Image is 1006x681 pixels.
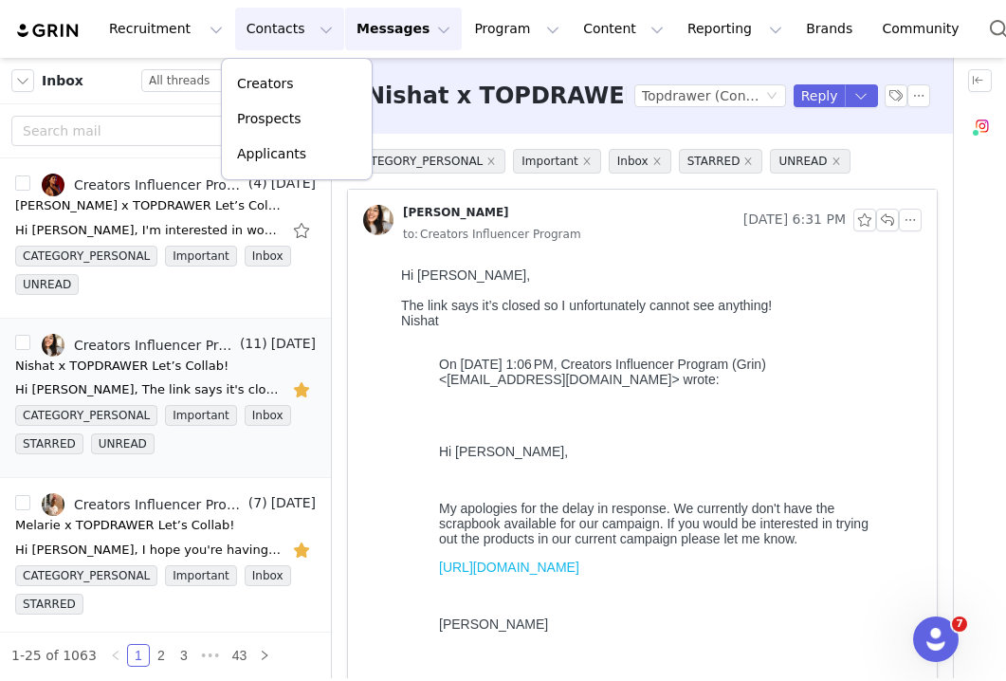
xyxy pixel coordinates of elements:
[15,22,82,40] img: grin logo
[15,405,157,426] span: CATEGORY_PERSONAL
[345,8,462,50] button: Messages
[15,221,281,240] div: Hi Emma, I'm interested in working with you. Please send over the proposal. Thanks, On Sep 26, 20...
[74,338,236,353] div: Creators Influencer Program (Grin), [PERSON_NAME]
[236,334,267,354] span: (11)
[150,644,173,667] li: 2
[165,565,237,586] span: Important
[42,71,83,91] span: Inbox
[952,617,967,632] span: 7
[195,644,226,667] span: •••
[42,174,245,196] a: Creators Influencer Program (Grin), [PERSON_NAME]
[46,357,483,372] p: [PERSON_NAME]
[463,8,571,50] button: Program
[245,565,291,586] span: Inbox
[165,246,237,267] span: Important
[8,38,521,372] div: The link says it’s closed so I unfortunately cannot see anything!
[127,644,150,667] li: 1
[486,156,496,166] i: icon: close
[42,493,245,516] a: Creators Influencer Program (Grin), [PERSON_NAME] | Artist
[149,70,210,91] div: All threads
[11,644,97,667] li: 1-25 of 1063
[582,156,592,166] i: icon: close
[743,156,753,166] i: icon: close
[8,8,521,438] body: Hi [PERSON_NAME],
[676,8,794,50] button: Reporting
[15,380,281,399] div: Hi Emma, The link says it's closed so I unfortunately cannot see anything! Nishat On Sep 26, 2025...
[347,149,505,174] span: CATEGORY_PERSONAL
[237,144,306,164] p: Applicants
[15,541,281,560] div: Hi Emma, I hope you're having a good week. I just wanted to circle back with you regarding any po...
[104,644,127,667] li: Previous Page
[679,149,763,174] span: STARRED
[245,246,291,267] span: Inbox
[15,433,83,454] span: STARRED
[245,174,267,193] span: (4)
[15,594,83,615] span: STARRED
[245,405,291,426] span: Inbox
[226,644,254,667] li: 43
[74,497,245,512] div: Creators Influencer Program (Grin), [PERSON_NAME] | Artist
[572,8,675,50] button: Content
[42,334,64,357] img: f0d60162-0673-4bd8-b308-b1ffe7638666--s.jpg
[110,650,121,661] i: icon: left
[15,357,229,376] div: Nishat x TOPDRAWER Let’s Collab!
[98,8,234,50] button: Recruitment
[15,246,157,267] span: CATEGORY_PERSONAL
[652,156,662,166] i: icon: close
[128,645,149,666] a: 1
[151,645,172,666] a: 2
[832,156,841,166] i: icon: close
[74,177,245,193] div: Creators Influencer Program (Grin), [PERSON_NAME]
[770,149,850,174] span: UNREAD
[513,149,601,174] span: Important
[237,74,294,94] p: Creators
[363,205,509,235] a: [PERSON_NAME]
[795,8,869,50] a: Brands
[237,109,301,129] p: Prospects
[871,8,979,50] a: Community
[403,205,509,220] div: [PERSON_NAME]
[913,617,959,662] iframe: Intercom live chat
[15,196,281,215] div: Cinthia x TOPDRAWER Let’s Collab!
[46,184,483,199] p: Hi [PERSON_NAME],
[642,85,762,106] div: Topdrawer (Conversion Tracking Campaign)
[975,119,990,134] img: instagram.svg
[46,241,483,286] p: My apologies for the delay in response. We currently don't have the scrapbook available for our c...
[46,300,186,315] a: [URL][DOMAIN_NAME]
[609,149,671,174] span: Inbox
[173,644,195,667] li: 3
[46,97,483,142] blockquote: On [DATE] 1:06 PM, Creators Influencer Program (Grin) <[EMAIL_ADDRESS][DOMAIN_NAME]> wrote:
[15,274,79,295] span: UNREAD
[11,116,320,146] input: Search mail
[794,84,846,107] button: Reply
[743,209,846,231] span: [DATE] 6:31 PM
[174,645,194,666] a: 3
[245,493,267,513] span: (7)
[42,493,64,516] img: a81ca18b-0461-4804-ba80-7d4ee0244073.jpg
[8,53,521,68] div: Nishat
[165,405,237,426] span: Important
[235,8,344,50] button: Contacts
[91,433,155,454] span: UNREAD
[15,565,157,586] span: CATEGORY_PERSONAL
[259,650,270,661] i: icon: right
[348,190,937,260] div: [PERSON_NAME] [DATE] 6:31 PMto:Creators Influencer Program
[253,644,276,667] li: Next Page
[42,174,64,196] img: e7cf3f8b-95b2-478c-a49b-37abd6bd2781--s.jpg
[366,79,811,113] h3: Nishat x TOPDRAWER Let’s Collab!
[227,645,253,666] a: 43
[363,205,393,235] img: f0d60162-0673-4bd8-b308-b1ffe7638666--s.jpg
[15,516,234,535] div: Melarie x TOPDRAWER Let’s Collab!
[195,644,226,667] li: Next 3 Pages
[42,334,236,357] a: Creators Influencer Program (Grin), [PERSON_NAME]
